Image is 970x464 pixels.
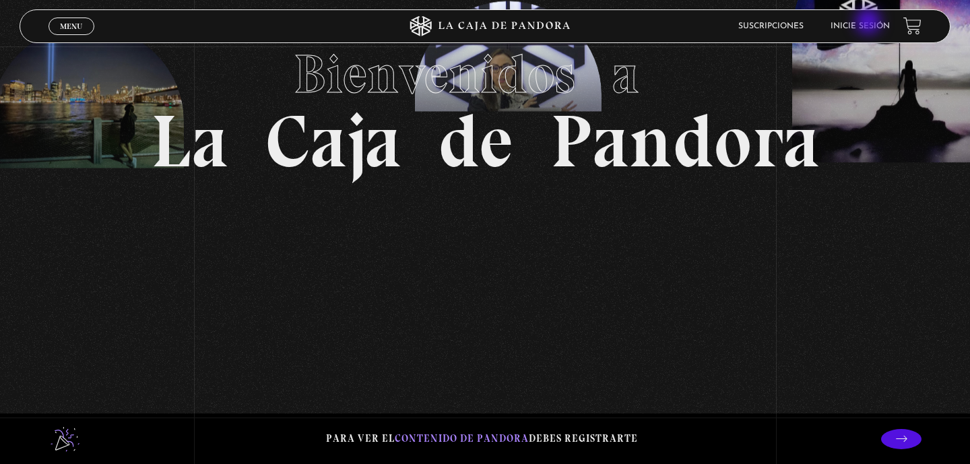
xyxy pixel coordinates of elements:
[831,22,890,30] a: Inicie sesión
[903,17,922,35] a: View your shopping cart
[56,34,88,43] span: Cerrar
[294,42,676,106] span: Bienvenidos a
[395,432,529,444] span: contenido de Pandora
[326,430,638,448] p: Para ver el debes registrarte
[60,22,82,30] span: Menu
[151,30,820,178] h1: La Caja de Pandora
[738,22,804,30] a: Suscripciones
